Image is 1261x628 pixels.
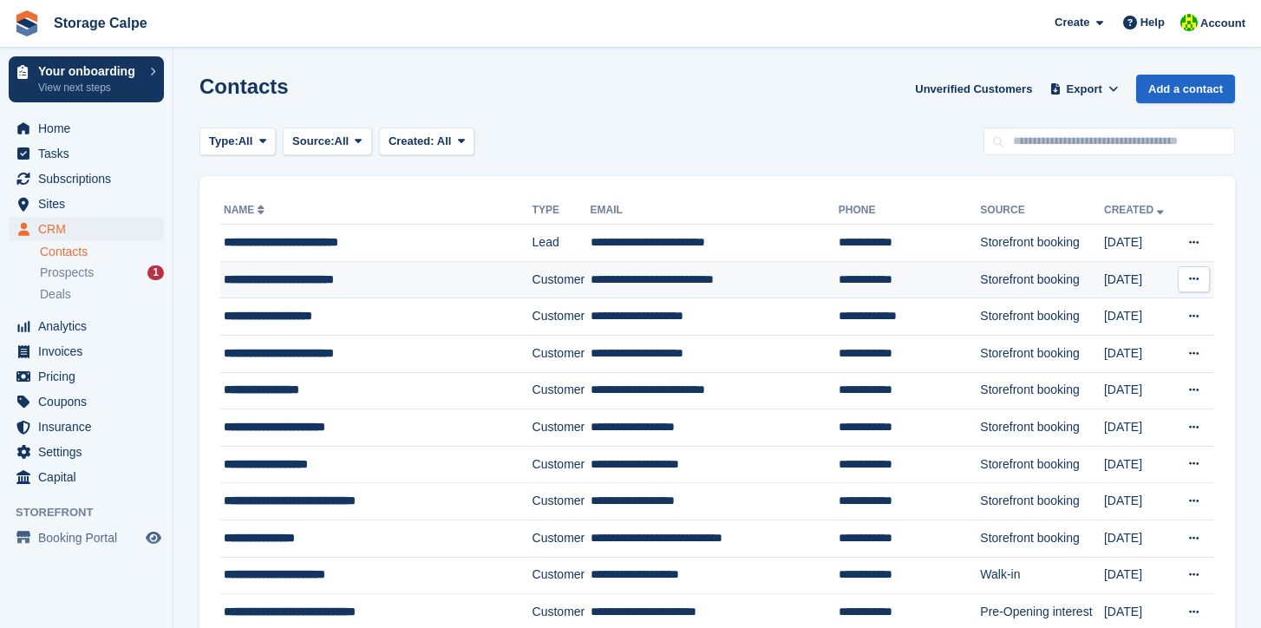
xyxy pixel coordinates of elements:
button: Source: All [283,128,372,156]
a: menu [9,389,164,414]
span: Create [1055,14,1089,31]
span: Prospects [40,265,94,281]
td: Storefront booking [980,372,1104,409]
td: [DATE] [1104,335,1174,372]
a: menu [9,141,164,166]
span: Storefront [16,504,173,521]
a: Storage Calpe [47,9,154,37]
td: [DATE] [1104,557,1174,594]
a: menu [9,339,164,363]
span: Account [1200,15,1245,32]
td: [DATE] [1104,446,1174,483]
td: [DATE] [1104,261,1174,298]
td: Lead [532,225,591,262]
span: Sites [38,192,142,216]
td: Customer [532,557,591,594]
a: menu [9,167,164,191]
td: Storefront booking [980,261,1104,298]
td: Storefront booking [980,483,1104,520]
a: menu [9,465,164,489]
th: Phone [839,197,981,225]
span: Deals [40,286,71,303]
button: Type: All [199,128,276,156]
p: Your onboarding [38,65,141,77]
td: Storefront booking [980,520,1104,557]
a: Preview store [143,527,164,548]
a: Add a contact [1136,75,1235,103]
span: Insurance [38,415,142,439]
td: Customer [532,335,591,372]
td: [DATE] [1104,483,1174,520]
a: Deals [40,285,164,304]
a: menu [9,116,164,141]
span: Analytics [38,314,142,338]
td: [DATE] [1104,372,1174,409]
td: Storefront booking [980,335,1104,372]
td: [DATE] [1104,298,1174,336]
span: Type: [209,133,238,150]
span: Settings [38,440,142,464]
p: View next steps [38,80,141,95]
span: Invoices [38,339,142,363]
td: Customer [532,483,591,520]
span: Export [1067,81,1102,98]
span: CRM [38,217,142,241]
button: Created: All [379,128,474,156]
td: Storefront booking [980,298,1104,336]
a: menu [9,217,164,241]
span: Coupons [38,389,142,414]
a: menu [9,192,164,216]
td: Customer [532,298,591,336]
span: All [335,133,350,150]
td: Storefront booking [980,446,1104,483]
td: Customer [532,409,591,447]
td: Walk-in [980,557,1104,594]
a: Name [224,204,268,216]
div: 1 [147,265,164,280]
th: Email [591,197,839,225]
span: Capital [38,465,142,489]
span: Tasks [38,141,142,166]
span: All [238,133,253,150]
img: Jade Hunt [1180,14,1198,31]
td: Customer [532,372,591,409]
td: [DATE] [1104,520,1174,557]
span: Help [1140,14,1165,31]
a: menu [9,415,164,439]
a: Prospects 1 [40,264,164,282]
td: Customer [532,446,591,483]
span: All [437,134,452,147]
h1: Contacts [199,75,289,98]
span: Subscriptions [38,167,142,191]
a: menu [9,364,164,389]
th: Source [980,197,1104,225]
th: Type [532,197,591,225]
td: [DATE] [1104,409,1174,447]
a: menu [9,440,164,464]
span: Source: [292,133,334,150]
td: Storefront booking [980,225,1104,262]
img: stora-icon-8386f47178a22dfd0bd8f6a31ec36ba5ce8667c1dd55bd0f319d3a0aa187defe.svg [14,10,40,36]
span: Pricing [38,364,142,389]
a: Created [1104,204,1167,216]
span: Booking Portal [38,526,142,550]
a: menu [9,526,164,550]
span: Home [38,116,142,141]
a: Your onboarding View next steps [9,56,164,102]
button: Export [1046,75,1122,103]
td: Customer [532,520,591,557]
td: Customer [532,261,591,298]
span: Created: [389,134,434,147]
a: Unverified Customers [908,75,1039,103]
a: menu [9,314,164,338]
td: Storefront booking [980,409,1104,447]
td: [DATE] [1104,225,1174,262]
a: Contacts [40,244,164,260]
